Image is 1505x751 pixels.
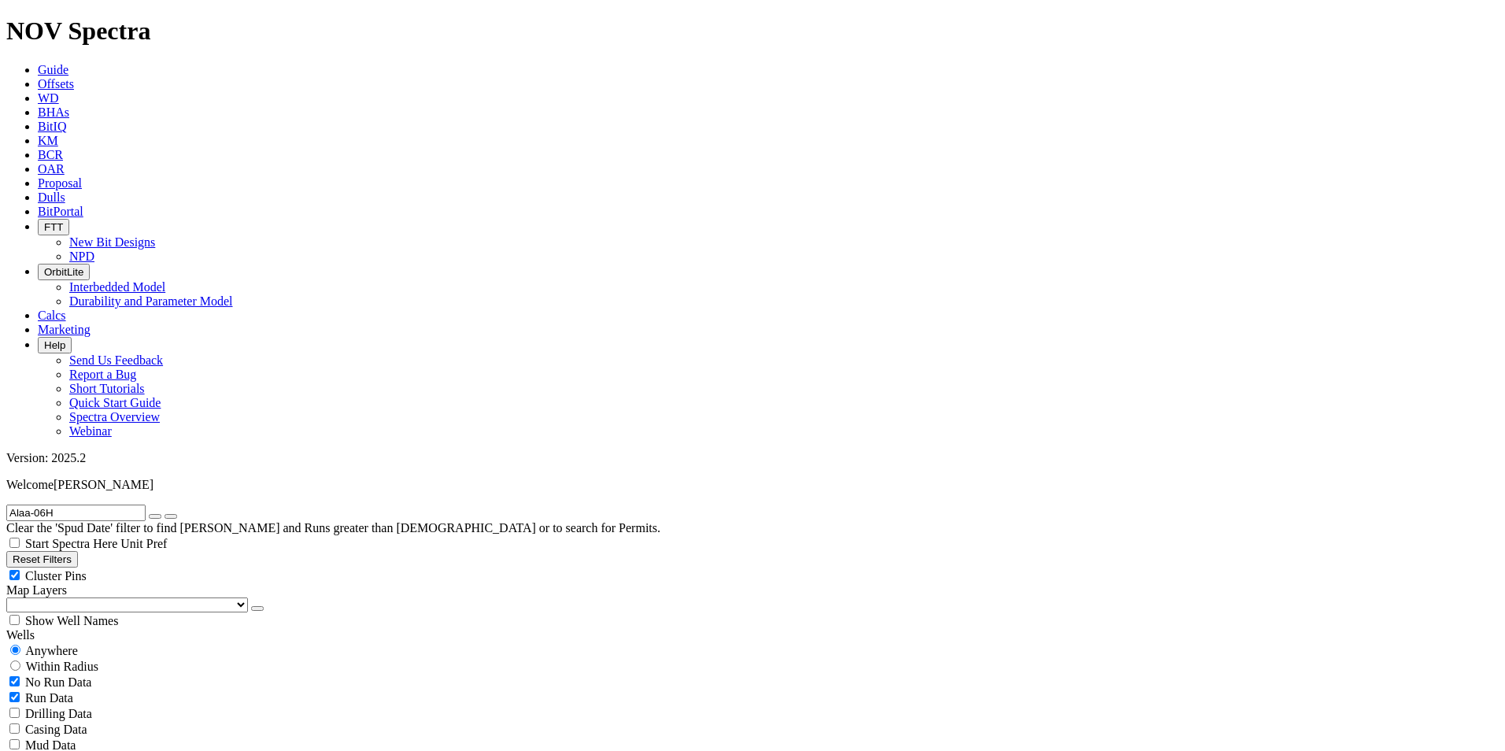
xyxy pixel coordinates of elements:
button: OrbitLite [38,264,90,280]
a: BHAs [38,105,69,119]
button: Reset Filters [6,551,78,568]
a: Proposal [38,176,82,190]
a: BCR [38,148,63,161]
span: Casing Data [25,723,87,736]
a: NPD [69,250,94,263]
a: Offsets [38,77,74,91]
span: FTT [44,221,63,233]
a: OAR [38,162,65,176]
input: Search [6,505,146,521]
div: Wells [6,628,1499,642]
a: KM [38,134,58,147]
a: Spectra Overview [69,410,160,424]
span: Clear the 'Spud Date' filter to find [PERSON_NAME] and Runs greater than [DEMOGRAPHIC_DATA] or to... [6,521,660,535]
a: BitPortal [38,205,83,218]
a: BitIQ [38,120,66,133]
a: Dulls [38,191,65,204]
span: Cluster Pins [25,569,87,583]
a: Send Us Feedback [69,353,163,367]
a: Calcs [38,309,66,322]
p: Welcome [6,478,1499,492]
span: Unit Pref [120,537,167,550]
a: Report a Bug [69,368,136,381]
a: Quick Start Guide [69,396,161,409]
button: FTT [38,219,69,235]
div: Version: 2025.2 [6,451,1499,465]
span: Help [44,339,65,351]
input: Start Spectra Here [9,538,20,548]
a: Short Tutorials [69,382,145,395]
span: Drilling Data [25,707,92,720]
span: Map Layers [6,583,67,597]
span: [PERSON_NAME] [54,478,153,491]
span: Run Data [25,691,73,705]
a: Interbedded Model [69,280,165,294]
h1: NOV Spectra [6,17,1499,46]
span: No Run Data [25,675,91,689]
a: Durability and Parameter Model [69,294,233,308]
span: Within Radius [26,660,98,673]
a: New Bit Designs [69,235,155,249]
span: Anywhere [25,644,78,657]
button: Help [38,337,72,353]
span: Start Spectra Here [25,537,117,550]
span: Show Well Names [25,614,118,627]
span: OrbitLite [44,266,83,278]
a: Guide [38,63,68,76]
a: Marketing [38,323,91,336]
a: Webinar [69,424,112,438]
a: WD [38,91,59,105]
